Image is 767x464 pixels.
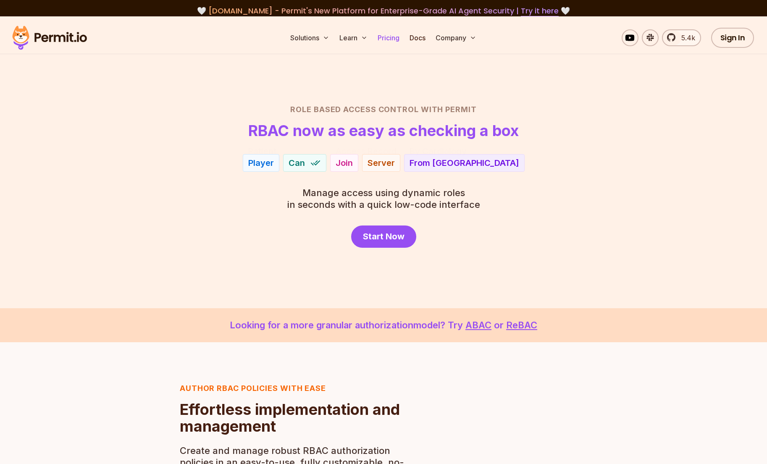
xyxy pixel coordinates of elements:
[20,318,747,332] p: Looking for a more granular authorization model? Try or
[506,320,537,330] a: ReBAC
[287,187,480,199] span: Manage access using dynamic roles
[8,24,91,52] img: Permit logo
[368,145,397,157] div: Record
[20,5,747,17] div: 🤍 🤍
[336,145,366,157] div: Access
[248,145,276,157] div: Patient
[287,187,480,210] p: in seconds with a quick low-code interface
[711,28,754,48] a: Sign In
[410,145,467,157] div: By Cardiology
[287,29,333,46] button: Solutions
[662,29,701,46] a: 5.4k
[363,231,405,242] span: Start Now
[465,320,491,330] a: ABAC
[336,29,371,46] button: Learn
[351,225,416,248] a: Start Now
[432,29,480,46] button: Company
[208,5,559,16] span: [DOMAIN_NAME] - Permit's New Platform for Enterprise-Grade AI Agent Security |
[521,5,559,16] a: Try it here
[368,157,395,169] div: Server
[410,157,519,169] div: From [GEOGRAPHIC_DATA]
[289,157,305,169] span: Can
[676,33,695,43] span: 5.4k
[421,104,477,115] span: with Permit
[89,104,678,115] h2: Role Based Access Control
[248,157,274,169] div: Player
[336,157,353,169] div: Join
[248,122,519,139] h1: RBAC now as easy as checking a box
[374,29,403,46] a: Pricing
[406,29,429,46] a: Docs
[180,401,409,435] h2: Effortless implementation and management
[180,383,409,394] h3: Author RBAC POLICIES with EASE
